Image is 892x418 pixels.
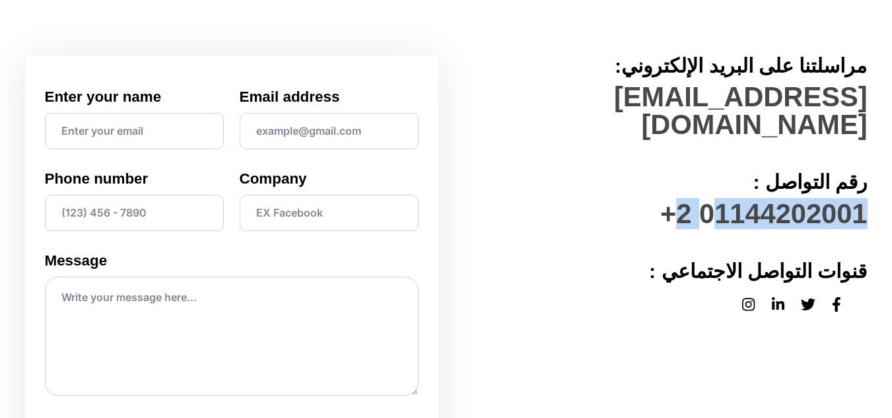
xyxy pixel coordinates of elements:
[454,200,868,228] h3: 01144202001 2+
[240,195,419,231] input: EX Facebook
[240,170,419,247] h5: Company
[45,252,419,416] h5: Message
[240,113,419,149] input: example@gmail.com
[45,195,224,231] input: (123) 456 - 7890
[45,170,224,247] h5: Phone number
[240,88,419,165] h5: Email address
[45,88,224,165] h5: Enter your name
[454,83,868,138] h3: [EMAIL_ADDRESS][DOMAIN_NAME]
[454,261,868,281] h4: قنوات التواصل الاجتماعي :
[454,172,868,192] h4: رقم التواصل :
[45,113,224,149] input: Enter your email
[454,55,868,75] h4: مراسلتنا على البريد الإلكتروني:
